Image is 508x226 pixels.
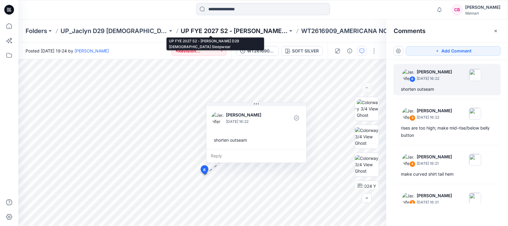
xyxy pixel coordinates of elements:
p: [PERSON_NAME] [417,153,452,160]
button: WT2616909_ADM_Rev 2_AMERICANA NOTCH SET [236,46,279,56]
p: WT2616909_AMERICANA NOTCH SET [301,27,408,35]
img: Jennifer Yerkes [402,154,414,166]
p: [DATE] 16:21 [417,199,452,205]
p: [DATE] 16:22 [417,114,452,120]
div: 5 [409,115,416,121]
p: [PERSON_NAME] [417,107,452,114]
div: [PERSON_NAME] [465,4,500,11]
a: UP FYE 2027 S2 - [PERSON_NAME] D29 [DEMOGRAPHIC_DATA] Sleepwear [181,27,288,35]
img: 2024 Y 130 TT w Avatar [357,183,379,202]
img: Jennifer Yerkes [402,193,414,205]
div: rises are too high; make mid-rise/below belly button [401,124,493,139]
div: make curved shirt tail hem [401,170,493,178]
a: UP_Jaclyn D29 [DEMOGRAPHIC_DATA] Sleep [61,27,168,35]
p: [DATE] 16:22 [226,119,276,125]
span: 6 [204,167,206,173]
div: Walmart [465,11,500,15]
p: [PERSON_NAME] [226,111,276,119]
div: WT2616909_ADM_Rev 2_AMERICANA NOTCH SET [247,48,275,54]
button: Add Comment [406,46,501,56]
div: 6 [409,76,416,82]
p: [DATE] 16:21 [417,160,452,167]
img: Jennifer Yerkes [211,112,224,124]
div: CB [452,4,463,15]
div: shorten outseam [211,134,301,146]
p: [PERSON_NAME] [417,192,452,199]
div: Reply [207,149,306,163]
p: [DATE] 16:22 [417,76,452,82]
img: Jennifer Yerkes [402,108,414,120]
img: Colorway 3/4 View Ghost [355,155,379,174]
button: Details [345,46,355,56]
h2: Comments [394,27,426,35]
img: Colorway 3/4 View Ghost [355,127,379,146]
p: [PERSON_NAME] [417,68,452,76]
a: [PERSON_NAME] [75,48,109,53]
div: shorten outseam [401,86,493,93]
div: 4 [409,161,416,167]
img: Jennifer Yerkes [402,69,414,81]
div: SOFT SILVER [292,48,319,54]
a: Folders [26,27,47,35]
img: Colorway 3/4 View Ghost [357,99,379,118]
button: SOFT SILVER [281,46,323,56]
span: Posted [DATE] 19:24 by [26,48,109,54]
div: 3 [409,200,416,206]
